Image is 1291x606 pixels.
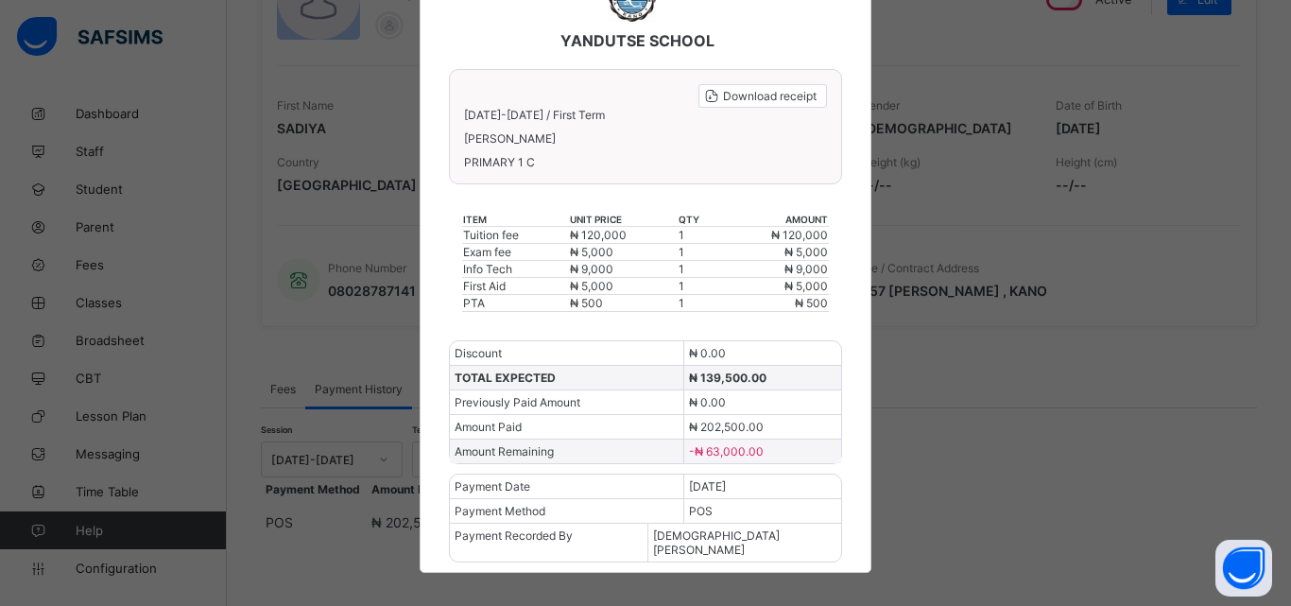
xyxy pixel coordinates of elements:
td: 1 [678,261,720,278]
span: Download receipt [723,89,817,103]
div: Info Tech [463,262,568,276]
div: Exam fee [463,245,568,259]
span: Payment Date [455,479,530,493]
div: PTA [463,296,568,310]
span: ₦ 0.00 [689,395,726,409]
th: amount [720,213,829,227]
span: Discount [455,346,502,360]
span: ₦ 9,000 [570,262,613,276]
span: ₦ 0.00 [689,346,726,360]
span: ₦ 120,000 [771,228,828,242]
span: Payment Recorded By [455,528,573,543]
span: [DATE]-[DATE] / First Term [464,108,605,122]
span: Amount Remaining [455,444,554,459]
span: Amount Paid [455,420,522,434]
td: 1 [678,244,720,261]
span: ₦ 9,000 [784,262,828,276]
td: 1 [678,227,720,244]
button: Open asap [1215,540,1272,597]
div: Tuition fee [463,228,568,242]
th: qty [678,213,720,227]
span: ₦ 500 [795,296,828,310]
span: ₦ 202,500.00 [689,420,764,434]
span: ₦ 500 [570,296,603,310]
span: PRIMARY 1 C [464,155,827,169]
th: unit price [569,213,678,227]
td: 1 [678,278,720,295]
span: TOTAL EXPECTED [455,371,556,385]
span: Payment Method [455,504,545,518]
span: ₦ 5,000 [570,245,613,259]
th: item [462,213,569,227]
span: [DATE] [689,479,726,493]
span: -₦ 63,000.00 [689,444,764,459]
span: [PERSON_NAME] [464,131,827,146]
div: First Aid [463,279,568,293]
span: ₦ 139,500.00 [689,371,766,385]
span: ₦ 5,000 [784,279,828,293]
span: Previously Paid Amount [455,395,580,409]
td: 1 [678,295,720,312]
span: ₦ 5,000 [784,245,828,259]
span: YANDUTSE SCHOOL [560,31,714,50]
span: [DEMOGRAPHIC_DATA][PERSON_NAME] [653,528,780,557]
span: ₦ 120,000 [570,228,627,242]
span: ₦ 5,000 [570,279,613,293]
span: POS [689,504,713,518]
